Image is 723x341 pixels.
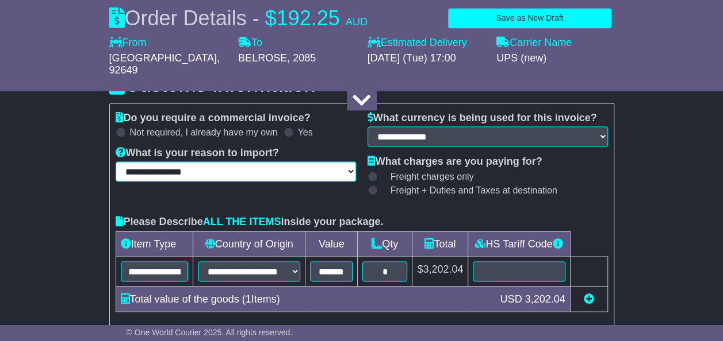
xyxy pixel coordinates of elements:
[287,52,316,63] span: , 2085
[346,16,368,28] span: AUD
[116,146,279,159] label: What is your reason to import?
[368,52,485,64] div: [DATE] (Tue) 17:00
[584,293,594,304] a: Add new item
[357,231,412,256] td: Qty
[423,263,463,274] span: 3,202.04
[305,231,358,256] td: Value
[116,111,311,124] label: Do you require a commercial invoice?
[109,52,220,76] span: , 92649
[412,256,468,286] td: $
[368,111,597,124] label: What currency is being used for this invoice?
[265,6,277,30] span: $
[277,6,340,30] span: 192.25
[246,293,251,304] span: 1
[298,126,313,137] label: Yes
[496,36,572,49] label: Carrier Name
[412,231,468,256] td: Total
[238,52,287,63] span: BELROSE
[496,52,614,64] div: UPS (new)
[127,328,293,337] span: © One World Courier 2025. All rights reserved.
[468,231,570,256] td: HS Tariff Code
[109,36,147,49] label: From
[376,170,474,181] label: Freight charges only
[130,126,278,137] label: Not required, I already have my own
[368,155,542,168] label: What charges are you paying for?
[500,293,522,304] span: USD
[116,215,384,228] label: Please Describe inside your package.
[391,184,557,195] span: Freight + Duties and Taxes at destination
[368,36,485,49] label: Estimated Delivery
[193,231,305,256] td: Country of Origin
[203,215,281,227] span: ALL THE ITEMS
[525,293,565,304] span: 3,202.04
[448,8,611,28] button: Save as New Draft
[238,36,262,49] label: To
[116,231,193,256] td: Item Type
[109,52,217,63] span: [GEOGRAPHIC_DATA]
[109,6,368,30] div: Order Details -
[115,291,495,307] div: Total value of the goods ( Items)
